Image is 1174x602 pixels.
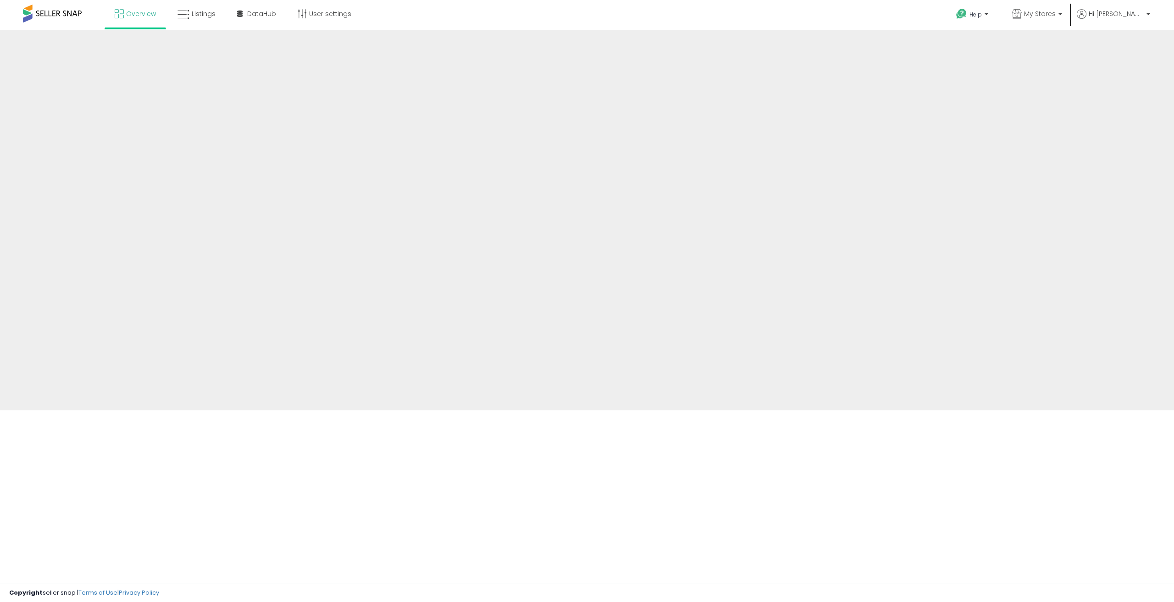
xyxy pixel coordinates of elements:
[126,9,156,18] span: Overview
[247,9,276,18] span: DataHub
[1089,9,1144,18] span: Hi [PERSON_NAME]
[949,1,997,30] a: Help
[192,9,216,18] span: Listings
[969,11,982,18] span: Help
[1024,9,1056,18] span: My Stores
[956,8,967,20] i: Get Help
[1077,9,1150,30] a: Hi [PERSON_NAME]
